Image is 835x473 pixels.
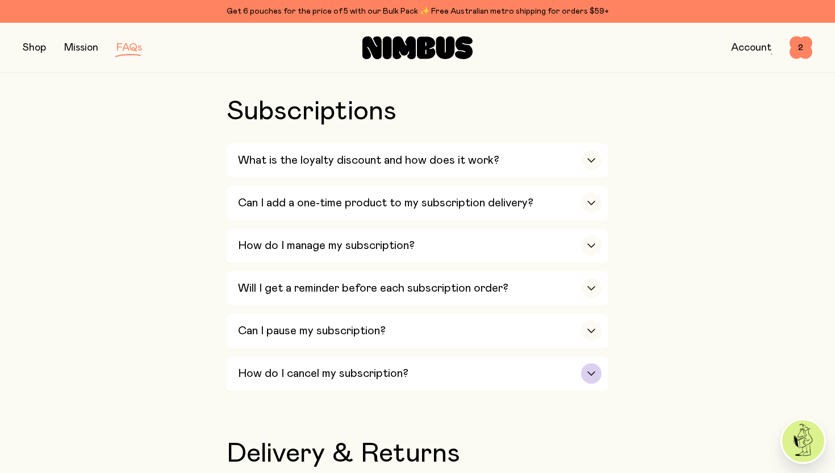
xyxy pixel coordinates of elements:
h3: Will I get a reminder before each subscription order? [238,281,508,295]
img: agent [782,420,824,462]
button: How do I cancel my subscription? [227,356,608,391]
button: Will I get a reminder before each subscription order? [227,271,608,305]
h3: How do I cancel my subscription? [238,367,408,380]
button: What is the loyalty discount and how does it work? [227,143,608,177]
h3: Can I add a one-time product to my subscription delivery? [238,196,533,210]
h3: How do I manage my subscription? [238,239,415,252]
a: Mission [64,43,98,53]
button: Can I pause my subscription? [227,314,608,348]
h3: What is the loyalty discount and how does it work? [238,153,499,167]
button: 2 [790,36,812,59]
button: How do I manage my subscription? [227,229,608,263]
button: Can I add a one-time product to my subscription delivery? [227,186,608,220]
a: Account [731,43,771,53]
h2: Delivery & Returns [227,440,608,467]
h3: Can I pause my subscription? [238,324,386,338]
div: Get 6 pouches for the price of 5 with our Bulk Pack ✨ Free Australian metro shipping for orders $59+ [23,5,812,18]
h2: Subscriptions [227,98,608,125]
a: FAQs [116,43,142,53]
